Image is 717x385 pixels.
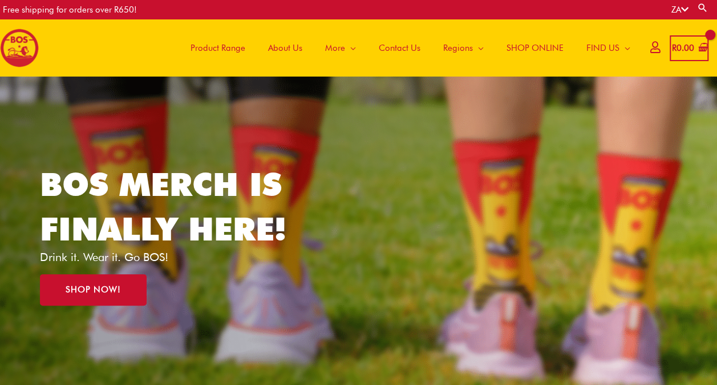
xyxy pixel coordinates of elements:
[507,31,564,65] span: SHOP ONLINE
[443,31,473,65] span: Regions
[697,2,708,13] a: Search button
[495,19,575,77] a: SHOP ONLINE
[379,31,420,65] span: Contact Us
[257,19,314,77] a: About Us
[40,165,286,248] a: BOS MERCH IS FINALLY HERE!
[670,35,708,61] a: View Shopping Cart, empty
[586,31,619,65] span: FIND US
[268,31,302,65] span: About Us
[191,31,245,65] span: Product Range
[314,19,367,77] a: More
[66,286,121,294] span: SHOP NOW!
[672,43,677,53] span: R
[171,19,642,77] nav: Site Navigation
[432,19,495,77] a: Regions
[40,274,147,306] a: SHOP NOW!
[179,19,257,77] a: Product Range
[672,43,694,53] bdi: 0.00
[325,31,345,65] span: More
[367,19,432,77] a: Contact Us
[40,251,303,263] p: Drink it. Wear it. Go BOS!
[671,5,688,15] a: ZA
